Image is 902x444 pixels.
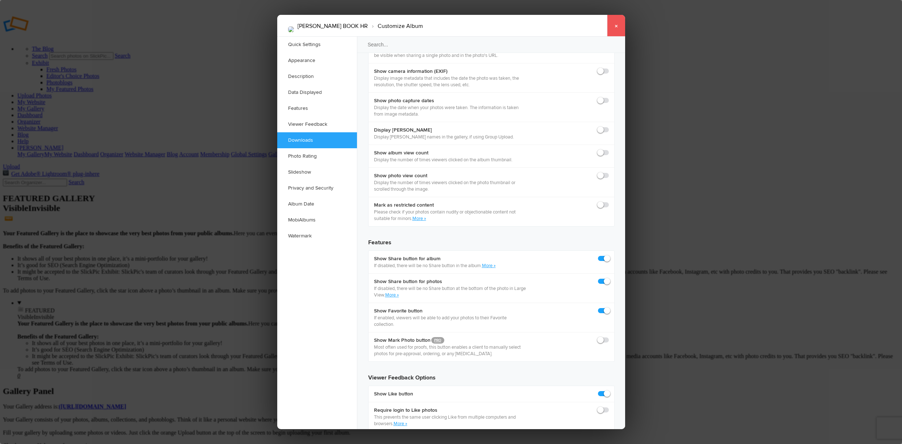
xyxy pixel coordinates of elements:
[374,172,527,179] b: Show photo view count
[6,5,233,20] span: BEST WISHES [PERSON_NAME] AND [PERSON_NAME].....ENJOY! A LIFETIME OF MEMORIES
[374,315,527,328] p: If enabled, viewers will be able to add your photos to their Favorite collection.
[374,68,527,75] b: Show camera information (EXIF)
[412,216,426,221] a: More »
[277,69,357,84] a: Description
[374,414,527,427] p: This prevents the same user clicking Like from multiple computers and browsers.
[385,292,399,298] a: More »
[374,134,514,140] p: Display [PERSON_NAME] names in the gallery, if using Group Upload.
[374,126,514,134] b: Display [PERSON_NAME]
[277,132,357,148] a: Downloads
[277,148,357,164] a: Photo Rating
[277,212,357,228] a: MobiAlbums
[374,209,527,222] p: Please check if your photos contain nudity or objectionable content not suitable for minors.
[374,202,527,209] b: Mark as restricted content
[374,278,527,285] b: Show Share button for photos
[374,149,512,157] b: Show album view count
[277,84,357,100] a: Data Displayed
[374,390,413,398] b: Show Like button
[374,179,527,192] p: Display the number of times viewers clicked on the photo thumbnail or scrolled through the image.
[277,37,357,53] a: Quick Settings
[277,116,357,132] a: Viewer Feedback
[374,337,527,344] b: Show Mark Photo button
[298,20,368,32] li: [PERSON_NAME] BOOK HR
[374,344,527,357] p: Most often used for proofs, this button enables a client to manually select photos for pre-approv...
[277,53,357,69] a: Appearance
[277,180,357,196] a: Privacy and Security
[374,75,527,88] p: Display image metadata that includes the date the photo was taken, the resolution, the shutter sp...
[277,228,357,244] a: Watermark
[368,20,423,32] li: Customize Album
[431,337,444,344] a: PRO
[6,5,223,20] span: BEST WISHES [PERSON_NAME] AND [PERSON_NAME].....ENJOY! A LIFETIME OF MEMORIES
[394,421,407,427] a: More »
[374,407,527,414] b: Require login to Like photos
[357,36,626,53] input: Search...
[374,255,496,262] b: Show Share button for album
[374,307,527,315] b: Show Favorite button
[368,368,615,382] h3: Viewer Feedback Options
[288,26,294,32] img: TIFF_BRANDON_BOOK_HR_Page_13.jpg
[277,196,357,212] a: Album Date
[374,262,496,269] p: If disabled, there will be no Share button in the album.
[607,15,625,37] a: ×
[374,104,527,117] p: Display the date when your photos were taken. The information is taken from image metadata.
[374,157,512,163] p: Display the number of times viewers clicked on the album thumbnail.
[277,164,357,180] a: Slideshow
[374,97,527,104] b: Show photo capture dates
[374,285,527,298] p: If disabled, there will be no Share button at the bottom of the photo in Large View.
[482,263,496,269] a: More »
[368,232,615,247] h3: Features
[277,100,357,116] a: Features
